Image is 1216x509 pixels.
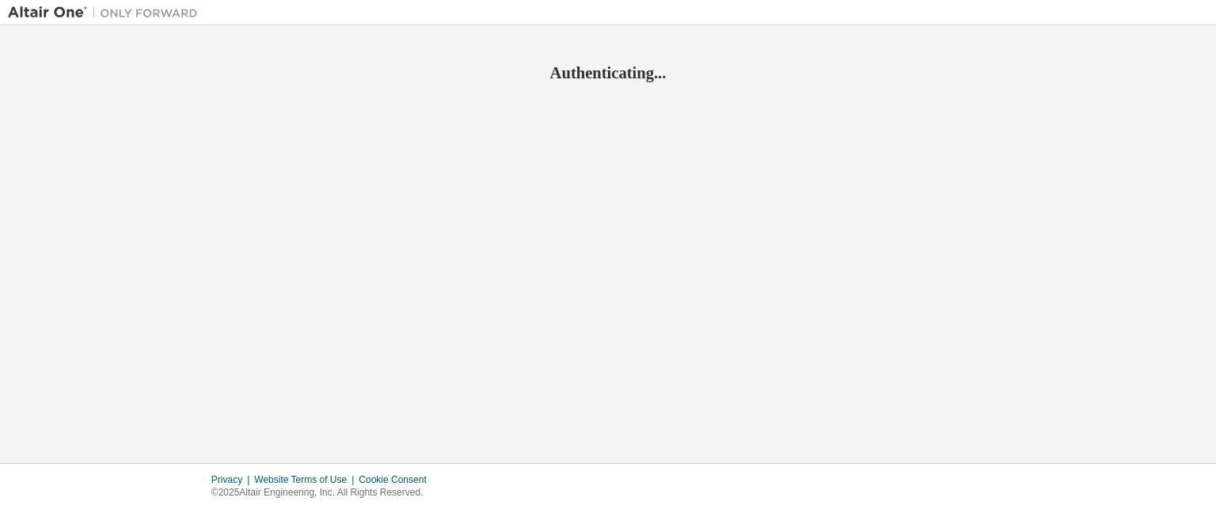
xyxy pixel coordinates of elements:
[359,473,435,486] div: Cookie Consent
[254,473,359,486] div: Website Terms of Use
[211,486,436,500] p: © 2025 Altair Engineering, Inc. All Rights Reserved.
[211,473,254,486] div: Privacy
[8,63,1208,83] h2: Authenticating...
[8,5,206,21] img: Altair One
